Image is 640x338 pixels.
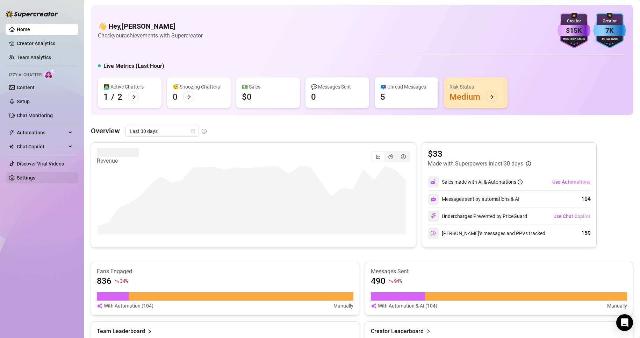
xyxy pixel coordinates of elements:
article: Creator Leaderboard [371,327,424,336]
h5: Live Metrics (Last Hour) [103,62,164,70]
div: 💵 Sales [242,83,294,91]
div: 😴 Snoozing Chatters [173,83,225,91]
div: segmented control [371,151,410,162]
span: Automations [17,127,66,138]
div: 5 [380,91,385,103]
img: svg%3e [97,302,102,310]
div: Undercharges Prevented by PriceGuard [428,211,527,222]
article: Made with Superpowers in last 30 days [428,160,523,168]
div: 2 [117,91,122,103]
article: Check your achievements with Supercreator [98,31,203,40]
img: svg%3e [431,196,436,202]
article: Messages Sent [371,268,627,275]
a: Team Analytics [17,55,51,60]
span: info-circle [526,161,531,166]
div: Monthly Sales [558,37,590,42]
img: Chat Copilot [9,144,14,149]
span: arrow-right [131,94,136,99]
div: 159 [581,229,591,238]
span: Izzy AI Chatter [9,72,42,78]
article: Team Leaderboard [97,327,145,336]
img: svg%3e [371,302,376,310]
div: 104 [581,195,591,203]
div: 📪 Unread Messages [380,83,433,91]
div: Creator [558,18,590,24]
span: Use Automations [552,179,590,185]
span: calendar [191,129,195,133]
article: Revenue [97,157,139,165]
a: Settings [17,175,35,181]
span: dollar-circle [401,154,406,159]
div: 0 [173,91,178,103]
span: 94 % [394,277,402,284]
div: [PERSON_NAME]’s messages and PPVs tracked [428,228,545,239]
span: arrow-right [489,94,494,99]
a: Creator Analytics [17,38,73,49]
img: blue-badge-DgoSNQY1.svg [593,13,626,48]
span: Last 30 days [130,126,195,136]
div: 0 [311,91,316,103]
article: 490 [371,275,386,287]
span: info-circle [202,129,207,134]
article: With Automation & AI (104) [378,302,437,310]
article: $33 [428,148,531,160]
a: Discover Viral Videos [17,161,64,167]
span: thunderbolt [9,130,15,135]
span: Use Chat Copilot [553,213,590,219]
article: Fans Engaged [97,268,353,275]
div: 👩‍💻 Active Chatters [103,83,156,91]
img: logo-BBDzfeDw.svg [6,10,58,17]
span: 34 % [120,277,128,284]
div: $0 [242,91,252,103]
span: Chat Copilot [17,141,66,152]
button: Use Automations [552,176,591,188]
article: Manually [333,302,353,310]
span: fall [114,279,119,283]
img: svg%3e [430,179,437,185]
img: svg%3e [430,230,437,237]
img: AI Chatter [44,69,55,79]
span: right [426,327,431,336]
span: fall [388,279,393,283]
article: With Automation (104) [104,302,153,310]
div: $15K [558,25,590,36]
span: info-circle [518,179,523,184]
span: right [147,327,152,336]
a: Home [17,27,30,32]
div: Creator [593,18,626,24]
span: line-chart [376,154,381,159]
div: Sales made with AI & Automations [442,178,523,186]
div: Total Fans [593,37,626,42]
span: pie-chart [388,154,393,159]
span: arrow-right [186,94,191,99]
article: Overview [91,126,120,136]
img: purple-badge-B9DA21FR.svg [558,13,590,48]
article: Manually [607,302,627,310]
a: Setup [17,99,30,104]
div: 7K [593,25,626,36]
div: 💬 Messages Sent [311,83,364,91]
article: 836 [97,275,112,287]
div: Risk Status [450,83,502,91]
h4: 👋 Hey, [PERSON_NAME] [98,21,203,31]
img: svg%3e [430,213,437,219]
div: Messages sent by automations & AI [428,193,519,205]
button: Use Chat Copilot [553,211,591,222]
a: Content [17,85,35,90]
div: 1 [103,91,108,103]
a: Chat Monitoring [17,113,53,118]
div: Open Intercom Messenger [616,314,633,331]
